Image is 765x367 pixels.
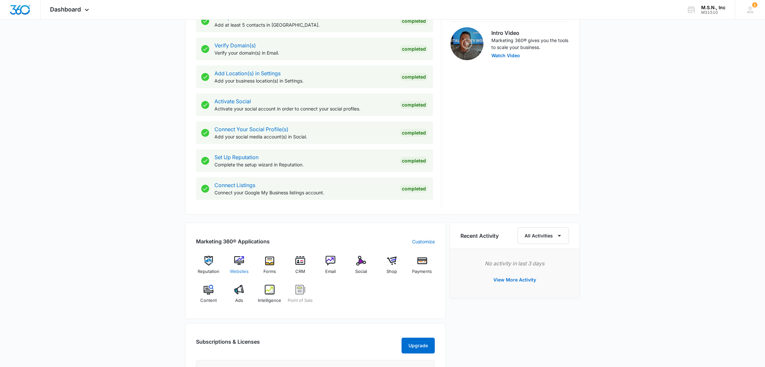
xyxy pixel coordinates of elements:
p: No activity in last 3 days [460,259,569,267]
span: Forms [263,268,276,275]
span: Intelligence [258,297,281,304]
a: Point of Sale [287,285,313,308]
span: Dashboard [50,6,81,13]
p: Verify your domain(s) in Email. [214,49,395,56]
a: Connect Your Social Profile(s) [214,126,288,133]
span: 2 [752,2,757,8]
a: CRM [287,256,313,280]
a: Customize [412,238,435,245]
span: Shop [386,268,397,275]
a: Email [318,256,343,280]
div: Completed [400,73,428,81]
a: Add Location(s) in Settings [214,70,281,77]
a: Set Up Reputation [214,154,259,160]
p: Marketing 360® gives you the tools to scale your business. [491,37,569,51]
p: Complete the setup wizard in Reputation. [214,161,395,168]
button: Upgrade [402,338,435,354]
a: Connect Listings [214,182,255,188]
span: Social [355,268,367,275]
a: Shop [379,256,405,280]
span: Ads [235,297,243,304]
img: Intro Video [451,27,483,60]
a: Social [349,256,374,280]
div: Completed [400,17,428,25]
p: Add at least 5 contacts in [GEOGRAPHIC_DATA]. [214,21,395,28]
div: account name [701,5,726,10]
span: Reputation [198,268,219,275]
p: Connect your Google My Business listings account. [214,189,395,196]
h3: Intro Video [491,29,569,37]
p: Activate your social account in order to connect your social profiles. [214,105,395,112]
div: Completed [400,157,428,165]
a: Activate Social [214,98,251,105]
div: Completed [400,101,428,109]
a: Ads [227,285,252,308]
p: Add your social media account(s) in Social. [214,133,395,140]
div: Completed [400,185,428,193]
div: notifications count [752,2,757,8]
span: CRM [295,268,305,275]
a: Verify Domain(s) [214,42,256,49]
button: View More Activity [487,272,543,288]
a: Content [196,285,221,308]
span: Payments [412,268,432,275]
span: Point of Sale [288,297,313,304]
h2: Marketing 360® Applications [196,237,270,245]
h6: Recent Activity [460,232,499,240]
a: Forms [257,256,283,280]
div: account id [701,10,726,15]
a: Reputation [196,256,221,280]
a: Websites [227,256,252,280]
h2: Subscriptions & Licenses [196,338,260,351]
span: Websites [230,268,249,275]
a: Intelligence [257,285,283,308]
a: Payments [409,256,435,280]
span: Content [200,297,217,304]
p: Add your business location(s) in Settings. [214,77,395,84]
span: Email [325,268,336,275]
button: All Activities [518,228,569,244]
button: Watch Video [491,53,520,58]
div: Completed [400,45,428,53]
div: Completed [400,129,428,137]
